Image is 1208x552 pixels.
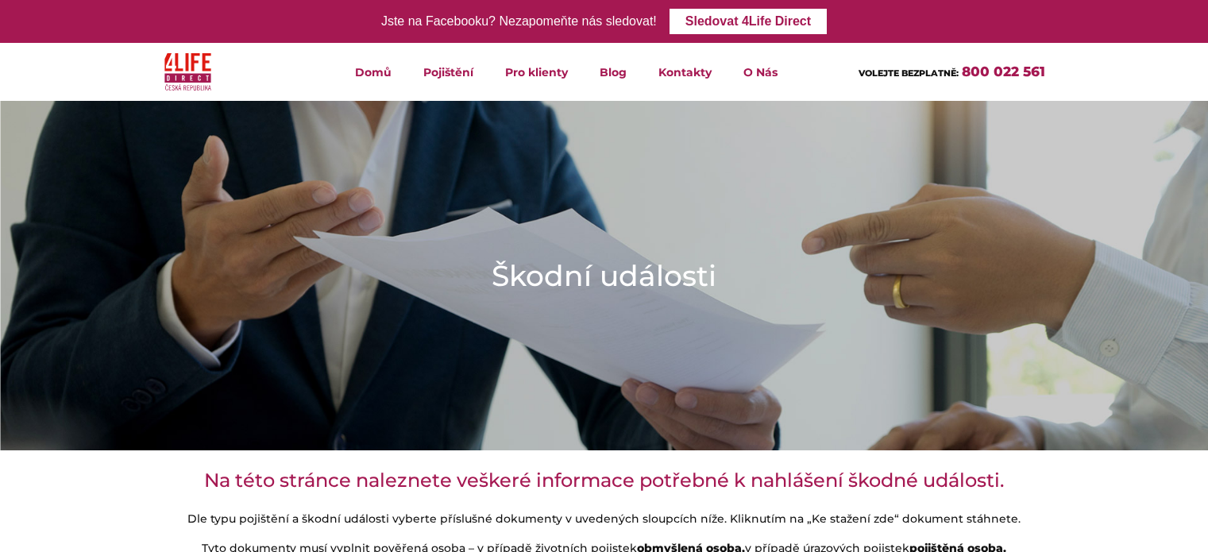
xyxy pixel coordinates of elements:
div: Jste na Facebooku? Nezapomeňte nás sledovat! [381,10,657,33]
h3: Na této stránce naleznete veškeré informace potřebné k nahlášení škodné události. [164,469,1045,492]
a: Domů [339,43,407,101]
p: Dle typu pojištění a škodní události vyberte příslušné dokumenty v uvedených sloupcích níže. Klik... [164,511,1045,527]
a: Sledovat 4Life Direct [670,9,827,34]
span: VOLEJTE BEZPLATNĚ: [859,68,959,79]
a: Blog [584,43,643,101]
img: 4Life Direct Česká republika logo [164,49,212,95]
a: 800 022 561 [962,64,1045,79]
h1: Škodní události [492,256,716,295]
a: Kontakty [643,43,728,101]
